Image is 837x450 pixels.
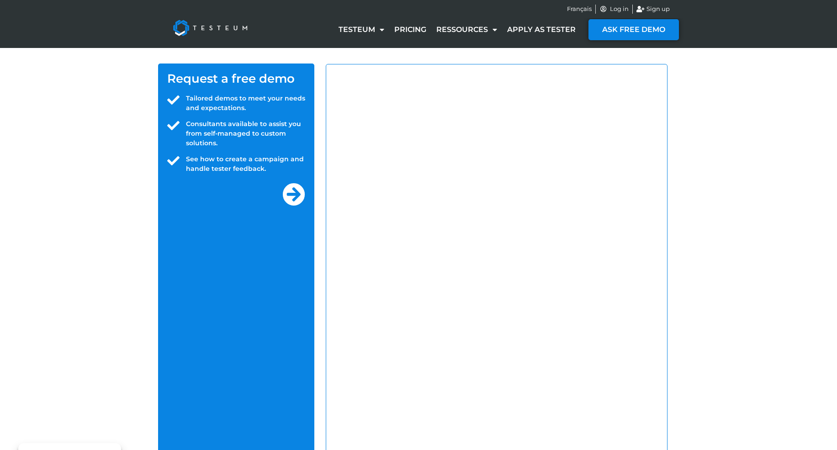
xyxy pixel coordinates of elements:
[644,5,670,14] span: Sign up
[567,5,592,14] a: Français
[184,94,305,113] span: Tailored demos to meet your needs and expectations.
[502,19,581,40] a: Apply as tester
[334,19,581,40] nav: Menu
[163,10,258,46] img: Testeum Logo - Application crowdtesting platform
[167,73,305,85] h1: Request a free demo
[431,19,502,40] a: Ressources
[636,5,670,14] a: Sign up
[184,119,305,148] span: Consultants available to assist you from self-managed to custom solutions.
[588,19,679,40] a: ASK FREE DEMO
[334,19,389,40] a: Testeum
[184,154,305,174] span: See how to create a campaign and handle tester feedback.
[389,19,431,40] a: Pricing
[599,5,629,14] a: Log in
[602,26,665,33] span: ASK FREE DEMO
[608,5,629,14] span: Log in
